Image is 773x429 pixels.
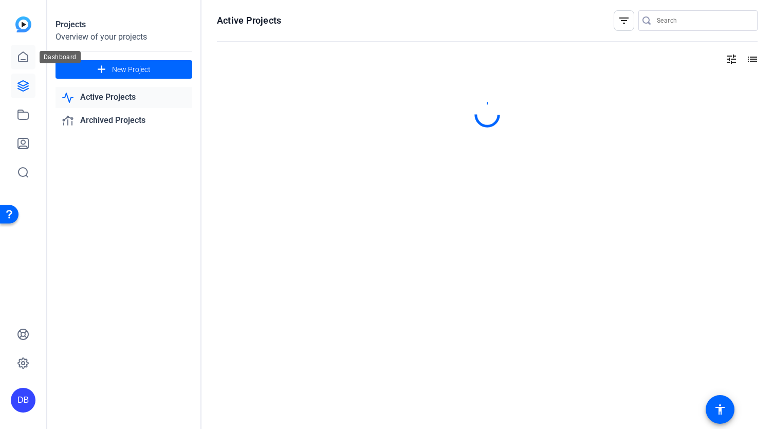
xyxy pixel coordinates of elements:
[217,14,281,27] h1: Active Projects
[56,31,192,43] div: Overview of your projects
[618,14,630,27] mat-icon: filter_list
[56,110,192,131] a: Archived Projects
[745,53,758,65] mat-icon: list
[95,63,108,76] mat-icon: add
[40,51,81,63] div: Dashboard
[725,53,738,65] mat-icon: tune
[56,60,192,79] button: New Project
[714,403,726,416] mat-icon: accessibility
[11,388,35,413] div: DB
[56,19,192,31] div: Projects
[15,16,31,32] img: blue-gradient.svg
[56,87,192,108] a: Active Projects
[657,14,749,27] input: Search
[112,64,151,75] span: New Project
